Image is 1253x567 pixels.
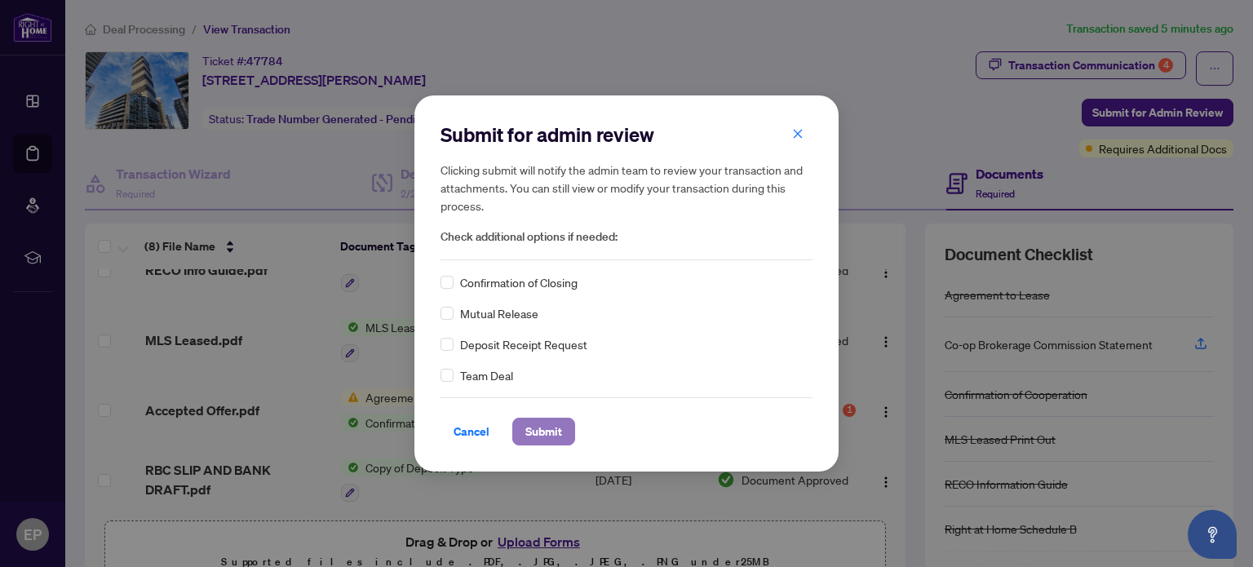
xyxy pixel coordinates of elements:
span: Deposit Receipt Request [460,335,587,353]
span: Mutual Release [460,304,538,322]
span: Cancel [454,419,489,445]
button: Open asap [1188,510,1237,559]
button: Submit [512,418,575,445]
span: Confirmation of Closing [460,273,578,291]
h5: Clicking submit will notify the admin team to review your transaction and attachments. You can st... [441,161,812,215]
h2: Submit for admin review [441,122,812,148]
button: Cancel [441,418,503,445]
span: close [792,128,804,140]
span: Submit [525,419,562,445]
span: Check additional options if needed: [441,228,812,246]
span: Team Deal [460,366,513,384]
